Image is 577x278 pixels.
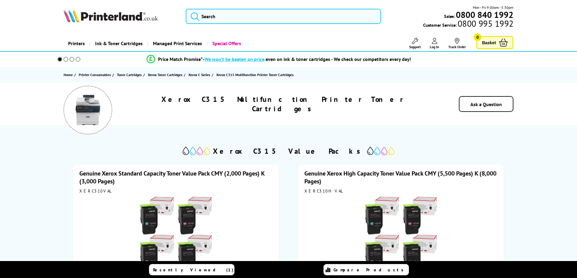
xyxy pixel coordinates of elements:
span: 0800 995 1992 [457,21,513,26]
a: Recently Viewed (1) [149,264,234,275]
a: Xerox Toner Cartridges [148,72,184,78]
a: Ink & Toner Cartridges [89,36,147,51]
li: modal_Promise [49,54,509,65]
img: Xerox High Capacity Toner Value Pack CMY (5,500 Pages) K (8,000 Pages) [363,197,439,273]
span: 0 [474,33,481,41]
span: We won’t be beaten on price, [204,56,266,62]
span: Sales: [444,13,455,19]
a: Home [64,72,74,78]
a: Printerland Logo [64,9,178,24]
a: Printers [64,36,89,51]
span: Xerox Toner Cartridges [148,72,182,78]
a: Toner Cartridges [117,72,143,78]
h2: Xerox C315 Value Packs [213,146,364,156]
span: Customer Service: [423,21,513,28]
span: Compare Products [333,267,407,273]
img: Printerland Logo [64,9,158,22]
div: XERC310VAL [79,188,273,194]
a: Printer Consumables [79,72,112,78]
a: Ask a Question [470,101,502,107]
img: Xerox C315 Multifunction Printer Toner Cartridges [73,95,103,125]
span: Printer Consumables [79,72,111,78]
a: Managed Print Services [147,36,207,51]
a: Support [409,38,421,49]
a: Log In [430,38,439,49]
span: Price Match Promise* [158,56,203,62]
div: - even on ink & toner cartridges - We check our competitors every day! [203,56,411,62]
a: 0800 840 1992 [455,12,513,18]
span: Support [409,45,421,49]
span: Log In [430,45,439,49]
h1: Xerox C315 Multifunction Printer Toner Cartridges [130,95,436,113]
a: Special Offers [207,36,246,51]
span: Toner Cartridges [117,72,142,78]
span: Xerox C Series [188,72,210,78]
div: XERC310HVAL [304,188,498,194]
span: Basket [482,39,496,47]
input: Search [186,9,381,24]
a: Basket 0 [476,36,513,49]
a: Xerox C Series [188,72,212,78]
b: 0800 840 1992 [456,9,513,20]
span: Mon - Fri 9:00am - 5:30pm [473,5,513,10]
span: Recently Viewed (1) [153,267,234,273]
span: Xerox C315 Multifunction Printer Toner Cartridges [216,72,293,77]
img: Xerox Standard Capacity Toner Value Pack CMY (2,000 Pages) K (3,000 Pages) [138,197,214,273]
a: Genuine Xerox Standard Capacity Toner Value Pack CMY (2,000 Pages) K (3,000 Pages) [79,169,264,185]
a: Compare Products [323,264,409,275]
a: Genuine Xerox High Capacity Toner Value Pack CMY (5,500 Pages) K (8,000 Pages) [304,169,496,185]
span: Ink & Toner Cartridges [95,36,143,51]
a: Track Order [448,38,466,49]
